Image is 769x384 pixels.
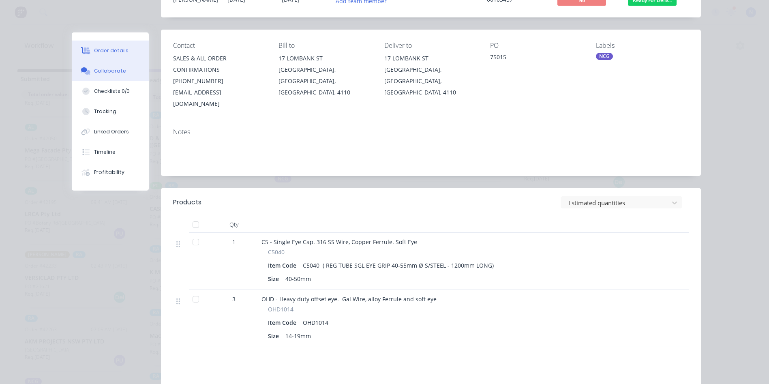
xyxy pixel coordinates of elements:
[384,64,477,98] div: [GEOGRAPHIC_DATA], [GEOGRAPHIC_DATA], [GEOGRAPHIC_DATA], 4110
[173,197,201,207] div: Products
[490,53,583,64] div: 75015
[94,47,129,54] div: Order details
[173,53,266,109] div: SALES & ALL ORDER CONFIRMATIONS[PHONE_NUMBER][EMAIL_ADDRESS][DOMAIN_NAME]
[268,305,293,313] span: OHD1014
[94,128,129,135] div: Linked Orders
[278,42,371,49] div: Bill to
[261,295,437,303] span: OHD - Heavy duty offset eye. Gal Wire, alloy Ferrule and soft eye
[384,53,477,64] div: 17 LOMBANK ST
[173,75,266,87] div: [PHONE_NUMBER]
[72,142,149,162] button: Timeline
[72,162,149,182] button: Profitability
[268,273,282,285] div: Size
[282,273,314,285] div: 40-50mm
[268,330,282,342] div: Size
[596,42,689,49] div: Labels
[173,42,266,49] div: Contact
[596,53,613,60] div: NCG
[173,87,266,109] div: [EMAIL_ADDRESS][DOMAIN_NAME]
[210,217,258,233] div: Qty
[173,53,266,75] div: SALES & ALL ORDER CONFIRMATIONS
[282,330,314,342] div: 14-19mm
[94,169,124,176] div: Profitability
[278,53,371,98] div: 17 LOMBANK ST[GEOGRAPHIC_DATA], [GEOGRAPHIC_DATA], [GEOGRAPHIC_DATA], 4110
[300,260,497,271] div: C5040 ( REG TUBE SGL EYE GRIP 40-55mm Ø S/STEEL - 1200mm LONG)
[94,108,116,115] div: Tracking
[278,64,371,98] div: [GEOGRAPHIC_DATA], [GEOGRAPHIC_DATA], [GEOGRAPHIC_DATA], 4110
[173,128,689,136] div: Notes
[72,61,149,81] button: Collaborate
[94,148,116,156] div: Timeline
[261,238,417,246] span: C5 - Single Eye Cap. 316 SS Wire, Copper Ferrule. Soft Eye
[232,238,236,246] span: 1
[268,248,285,256] span: C5040
[490,42,583,49] div: PO
[384,42,477,49] div: Deliver to
[72,101,149,122] button: Tracking
[94,88,130,95] div: Checklists 0/0
[72,122,149,142] button: Linked Orders
[94,67,126,75] div: Collaborate
[232,295,236,303] span: 3
[278,53,371,64] div: 17 LOMBANK ST
[72,41,149,61] button: Order details
[268,260,300,271] div: Item Code
[300,317,332,328] div: OHD1014
[268,317,300,328] div: Item Code
[72,81,149,101] button: Checklists 0/0
[384,53,477,98] div: 17 LOMBANK ST[GEOGRAPHIC_DATA], [GEOGRAPHIC_DATA], [GEOGRAPHIC_DATA], 4110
